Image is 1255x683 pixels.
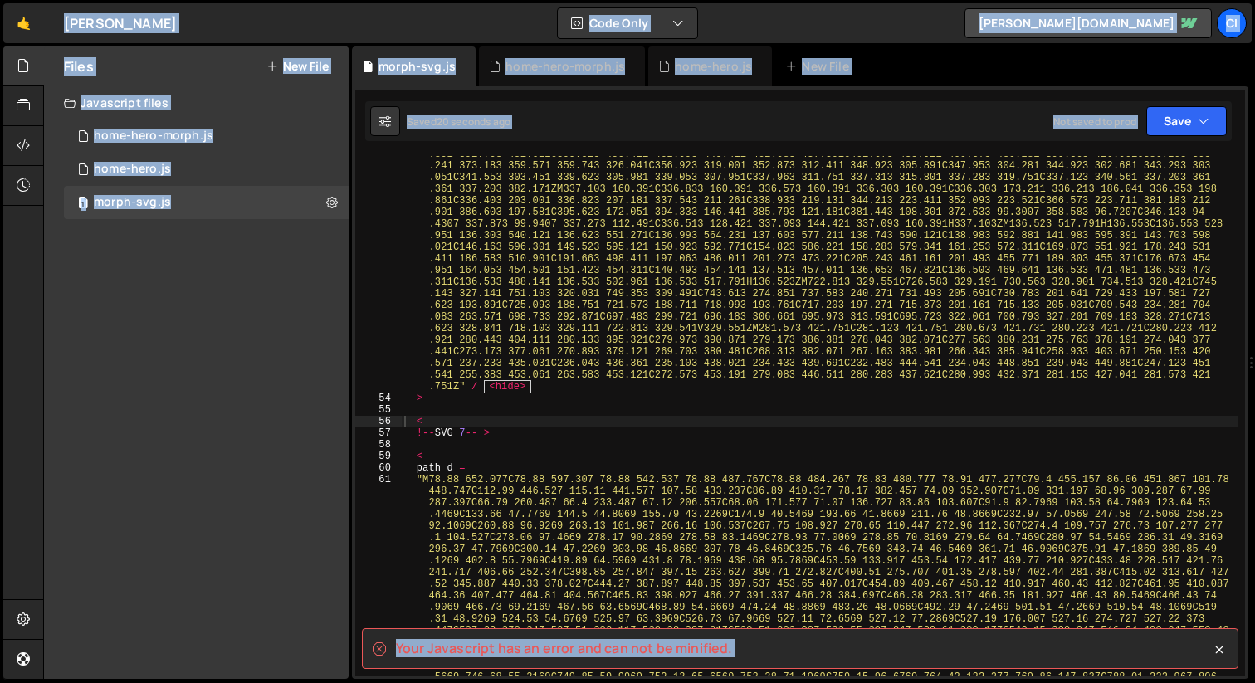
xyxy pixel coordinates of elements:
div: Saved [407,115,510,129]
div: 56 [355,416,402,427]
div: 17362/48282.js [64,153,349,186]
div: [PERSON_NAME] [64,13,177,33]
div: Not saved to prod [1053,115,1136,129]
div: morph-svg.js [378,58,456,75]
a: ci [1217,8,1247,38]
div: 58 [355,439,402,451]
span: 1 [78,198,88,211]
div: home-hero.js [675,58,752,75]
button: Code Only [558,8,697,38]
div: 17362/48314.js [64,186,349,219]
a: 🤙 [3,3,44,43]
div: 55 [355,404,402,416]
div: 60 [355,462,402,474]
div: New File [785,58,855,75]
div: home-hero-morph.js [94,129,213,144]
button: New File [266,60,329,73]
div: Javascript files [44,86,349,120]
div: morph-svg.js [94,195,171,210]
span: <hide> [485,380,531,393]
div: 17362/48309.js [64,120,349,153]
h2: Files [64,57,94,76]
div: 57 [355,427,402,439]
spa: Your Javascript has an error and can not be minified. [396,639,732,657]
div: 59 [355,451,402,462]
div: 54 [355,393,402,404]
div: home-hero-morph.js [505,58,625,75]
button: Save [1146,106,1227,136]
div: 20 seconds ago [437,115,510,129]
a: [PERSON_NAME][DOMAIN_NAME] [964,8,1212,38]
div: home-hero.js [94,162,171,177]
